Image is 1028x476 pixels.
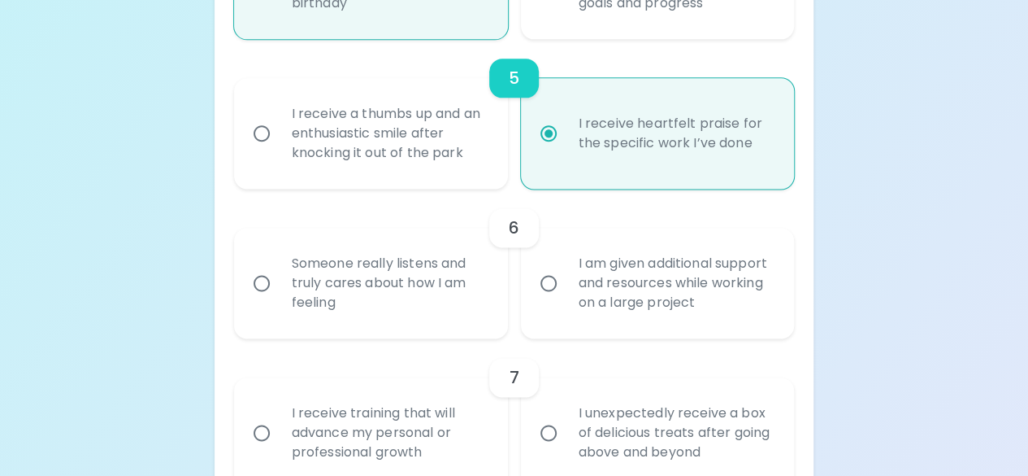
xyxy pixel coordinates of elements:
div: I receive a thumbs up and an enthusiastic smile after knocking it out of the park [279,85,499,182]
h6: 6 [509,215,519,241]
div: choice-group-check [234,39,795,189]
div: I receive heartfelt praise for the specific work I’ve done [566,94,786,172]
div: choice-group-check [234,189,795,338]
div: Someone really listens and truly cares about how I am feeling [279,234,499,332]
h6: 5 [509,65,519,91]
h6: 7 [509,365,518,391]
div: I am given additional support and resources while working on a large project [566,234,786,332]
